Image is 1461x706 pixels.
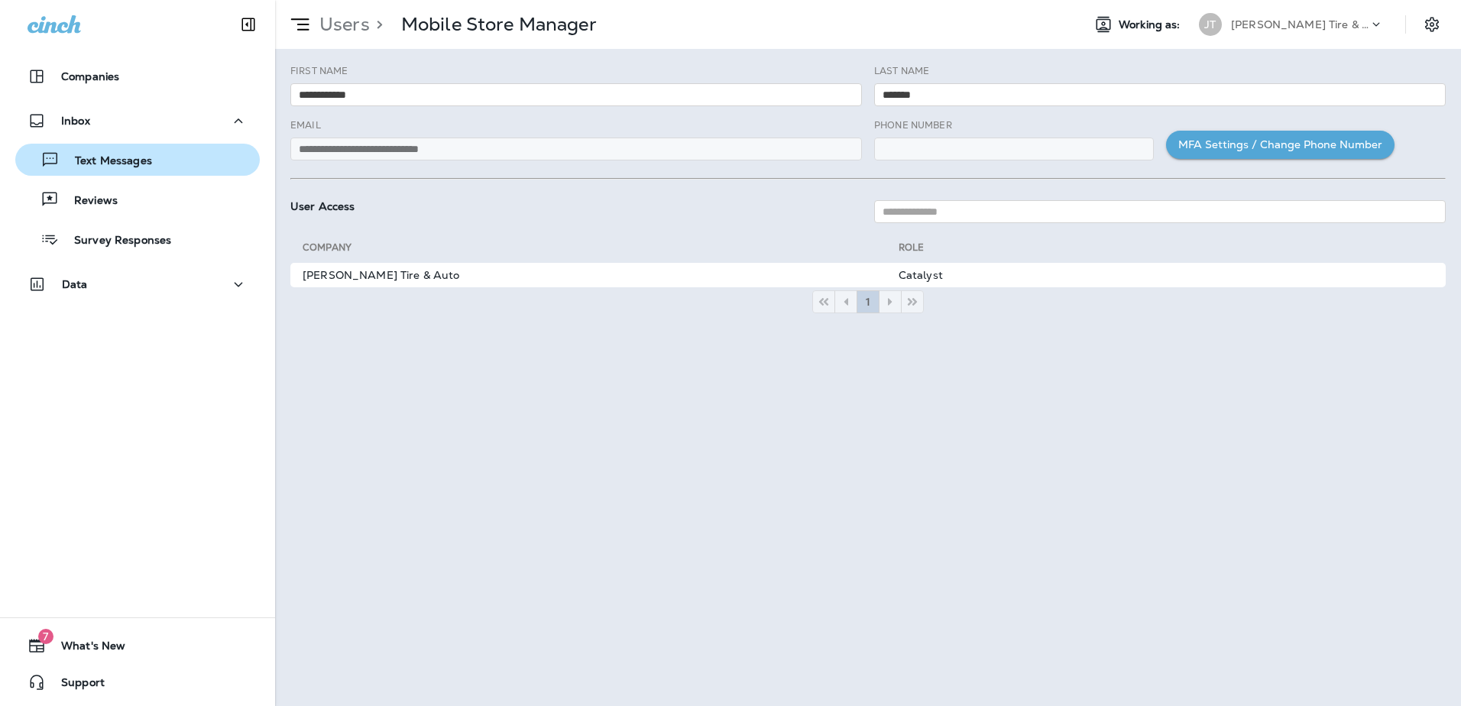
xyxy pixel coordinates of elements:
[1418,11,1446,38] button: Settings
[59,194,118,209] p: Reviews
[15,105,260,136] button: Inbox
[46,640,125,658] span: What's New
[1231,18,1369,31] p: [PERSON_NAME] Tire & Auto
[15,269,260,300] button: Data
[15,667,260,698] button: Support
[59,234,171,248] p: Survey Responses
[38,629,53,644] span: 7
[62,278,88,290] p: Data
[15,61,260,92] button: Companies
[1166,131,1395,159] button: MFA Settings / Change Phone Number
[60,154,152,169] p: Text Messages
[899,263,1446,287] td: Catalyst
[15,223,260,255] button: Survey Responses
[313,13,370,36] p: Users
[370,13,383,36] p: >
[290,199,355,213] strong: User Access
[290,263,899,287] td: [PERSON_NAME] Tire & Auto
[401,13,597,36] p: Mobile Store Manager
[61,70,119,83] p: Companies
[899,241,1446,260] th: Role
[857,290,880,313] button: 1
[290,65,348,77] label: First Name
[61,115,90,127] p: Inbox
[15,630,260,661] button: 7What's New
[865,296,871,307] span: 1
[46,676,105,695] span: Support
[15,144,260,176] button: Text Messages
[1199,13,1222,36] div: JT
[290,119,321,131] label: Email
[15,183,260,215] button: Reviews
[1119,18,1184,31] span: Working as:
[874,119,952,131] label: Phone Number
[874,65,929,77] label: Last Name
[290,241,899,260] th: Company
[227,9,270,40] button: Collapse Sidebar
